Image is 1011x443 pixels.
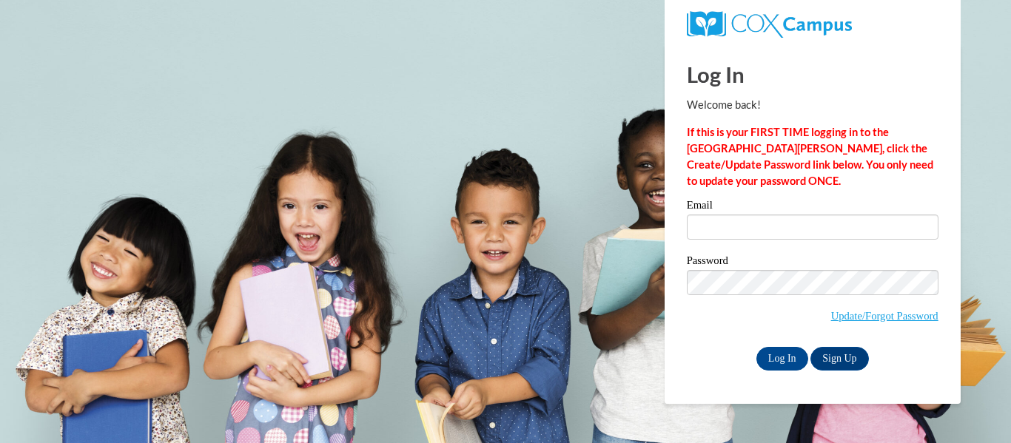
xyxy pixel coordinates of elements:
[687,200,938,214] label: Email
[810,347,868,371] a: Sign Up
[687,126,933,187] strong: If this is your FIRST TIME logging in to the [GEOGRAPHIC_DATA][PERSON_NAME], click the Create/Upd...
[831,310,938,322] a: Update/Forgot Password
[687,97,938,113] p: Welcome back!
[756,347,808,371] input: Log In
[687,11,852,38] img: COX Campus
[687,17,852,30] a: COX Campus
[687,59,938,89] h1: Log In
[687,255,938,270] label: Password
